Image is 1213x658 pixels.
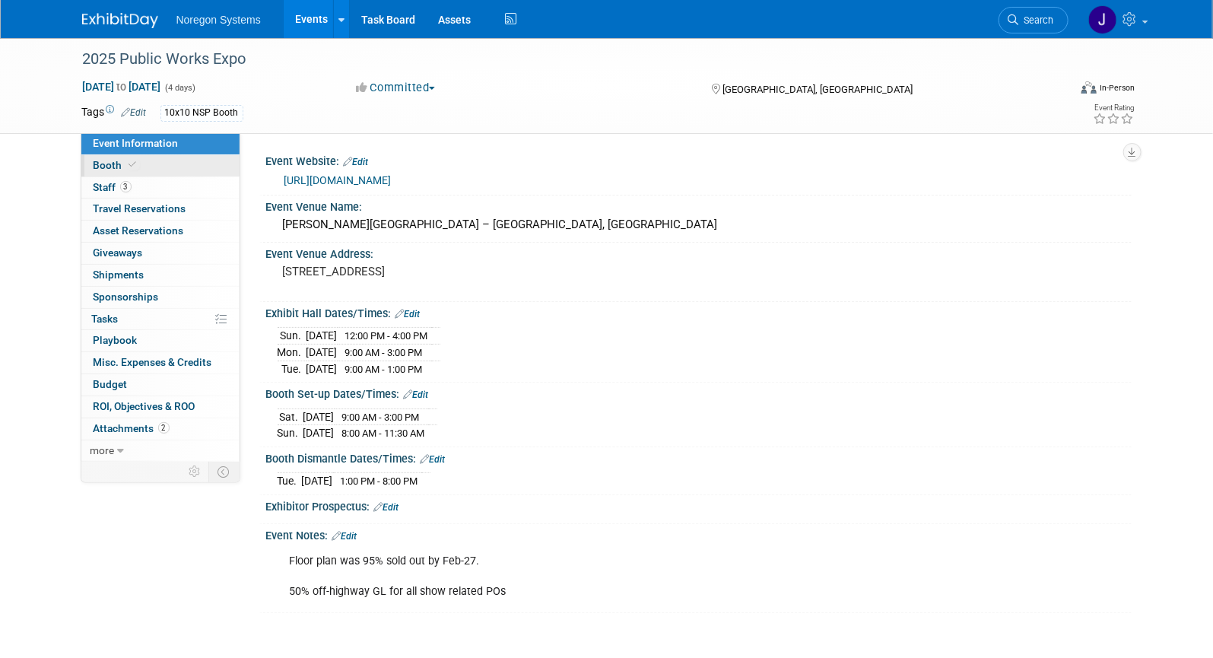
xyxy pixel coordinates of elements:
span: Attachments [94,422,170,434]
td: [DATE] [306,361,338,377]
td: Personalize Event Tab Strip [183,462,209,482]
a: Edit [332,531,357,542]
span: Asset Reservations [94,224,184,237]
div: Event Venue Address: [266,243,1132,262]
a: Shipments [81,265,240,286]
img: ExhibitDay [82,13,158,28]
div: Event Format [979,79,1135,102]
span: 8:00 AM - 11:30 AM [342,428,425,439]
a: Edit [122,107,147,118]
span: 9:00 AM - 3:00 PM [342,412,420,423]
span: to [115,81,129,93]
span: Sponsorships [94,291,159,303]
span: more [90,444,115,456]
td: [DATE] [303,425,335,441]
td: Tue. [278,361,306,377]
td: Sun. [278,328,306,345]
a: Giveaways [81,243,240,264]
pre: [STREET_ADDRESS] [283,265,610,278]
div: Floor plan was 95% sold out by Feb-27. 50% off-highway GL for all show related POs [279,546,964,607]
a: Booth [81,155,240,176]
a: more [81,440,240,462]
a: Edit [344,157,369,167]
td: [DATE] [302,473,333,489]
div: Event Venue Name: [266,195,1132,215]
a: Budget [81,374,240,396]
div: 10x10 NSP Booth [160,105,243,121]
td: [DATE] [303,408,335,425]
img: Format-Inperson.png [1081,81,1097,94]
td: [DATE] [306,328,338,345]
div: Booth Dismantle Dates/Times: [266,447,1132,467]
span: Shipments [94,269,144,281]
span: 1:00 PM - 8:00 PM [341,475,418,487]
span: 2 [158,422,170,434]
a: Misc. Expenses & Credits [81,352,240,374]
i: Booth reservation complete [129,161,137,169]
span: 9:00 AM - 1:00 PM [345,364,423,375]
a: Attachments2 [81,418,240,440]
a: Edit [421,454,446,465]
a: Travel Reservations [81,199,240,220]
a: [URL][DOMAIN_NAME] [284,174,392,186]
td: Sun. [278,425,303,441]
a: Asset Reservations [81,221,240,242]
td: Tags [82,104,147,122]
span: Travel Reservations [94,202,186,215]
span: Booth [94,159,140,171]
a: Playbook [81,330,240,351]
span: 9:00 AM - 3:00 PM [345,347,423,358]
div: Event Website: [266,150,1132,170]
a: ROI, Objectives & ROO [81,396,240,418]
td: [DATE] [306,345,338,361]
div: Booth Set-up Dates/Times: [266,383,1132,402]
div: Exhibitor Prospectus: [266,495,1132,515]
a: Event Information [81,133,240,154]
td: Mon. [278,345,306,361]
a: Edit [374,502,399,513]
span: Playbook [94,334,138,346]
a: Search [999,7,1069,33]
span: Event Information [94,137,179,149]
a: Staff3 [81,177,240,199]
div: Event Rating [1093,104,1134,112]
a: Edit [395,309,421,319]
span: [GEOGRAPHIC_DATA], [GEOGRAPHIC_DATA] [722,84,913,95]
span: 12:00 PM - 4:00 PM [345,330,428,342]
span: Budget [94,378,128,390]
span: 3 [120,181,132,192]
span: (4 days) [164,83,196,93]
button: Committed [351,80,441,96]
span: Giveaways [94,246,143,259]
div: [PERSON_NAME][GEOGRAPHIC_DATA] – [GEOGRAPHIC_DATA], [GEOGRAPHIC_DATA] [278,213,1120,237]
div: Exhibit Hall Dates/Times: [266,302,1132,322]
span: Tasks [92,313,119,325]
div: 2025 Public Works Expo [78,46,1046,73]
span: ROI, Objectives & ROO [94,400,195,412]
span: Noregon Systems [176,14,261,26]
span: [DATE] [DATE] [82,80,162,94]
div: Event Notes: [266,524,1132,544]
td: Toggle Event Tabs [208,462,240,482]
img: Johana Gil [1088,5,1117,34]
span: Search [1019,14,1054,26]
a: Tasks [81,309,240,330]
span: Staff [94,181,132,193]
a: Edit [404,389,429,400]
span: Misc. Expenses & Credits [94,356,212,368]
td: Tue. [278,473,302,489]
a: Sponsorships [81,287,240,308]
div: In-Person [1099,82,1135,94]
td: Sat. [278,408,303,425]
